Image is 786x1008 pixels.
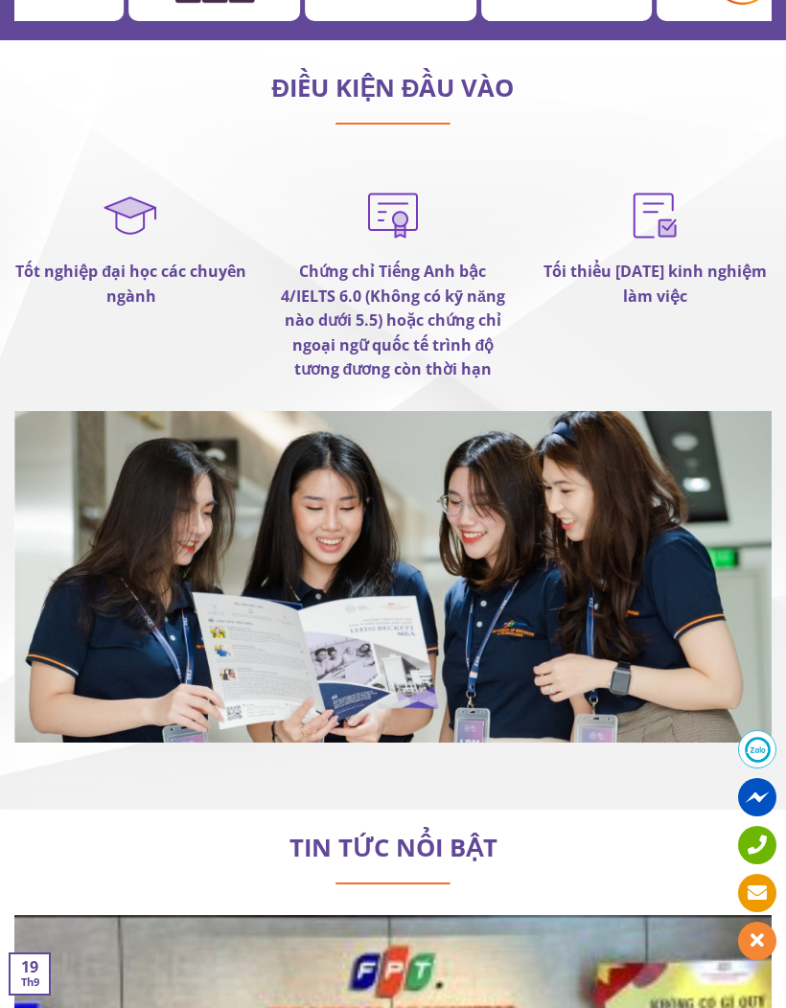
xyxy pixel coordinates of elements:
[14,838,772,858] h2: TIN TỨC NỔI BẬT
[335,123,451,125] img: line-lbu.jpg
[543,261,767,307] strong: Tối thiểu [DATE] kinh nghiệm làm việc
[15,261,246,307] strong: Tốt nghiệp đại học các chuyên ngành
[335,882,451,884] img: line-lbu.jpg
[14,79,772,98] h2: ĐIỀU KIỆN ĐẦU VÀO
[281,261,505,379] strong: Chứng chỉ Tiếng Anh bậc 4/IELTS 6.0 (Không có kỹ năng nào dưới 5.5) hoặc chứng chỉ ngoại ngữ quốc...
